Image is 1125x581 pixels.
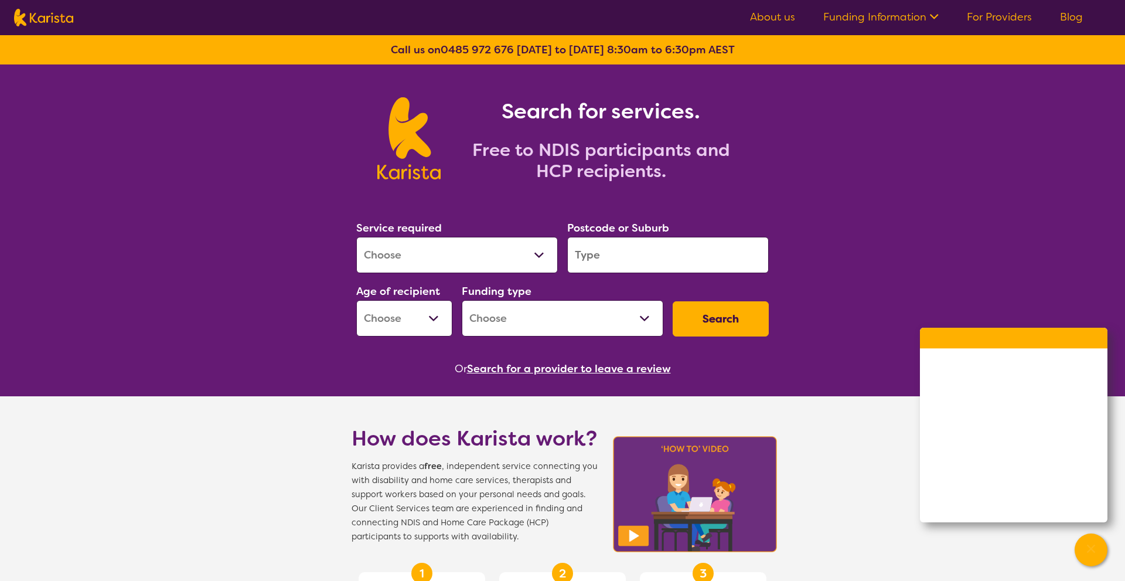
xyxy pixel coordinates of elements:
[356,284,440,298] label: Age of recipient
[934,339,1093,354] h2: Welcome to Karista!
[920,487,1107,522] a: Web link opens in a new tab.
[441,43,514,57] a: 0485 972 676
[391,43,735,57] b: Call us on [DATE] to [DATE] 8:30am to 6:30pm AEST
[455,360,467,378] span: Or
[567,237,769,273] input: Type
[920,328,1107,522] div: Channel Menu
[934,358,1093,368] p: How can we help you [DATE]?
[352,460,598,544] span: Karista provides a , independent service connecting you with disability and home care services, t...
[920,380,1107,522] ul: Choose channel
[673,301,769,337] button: Search
[14,9,73,26] img: Karista logo
[356,221,442,235] label: Service required
[377,97,440,179] img: Karista logo
[567,221,669,235] label: Postcode or Suburb
[424,461,442,472] b: free
[1075,534,1107,566] button: Channel Menu
[467,360,671,378] button: Search for a provider to leave a review
[967,424,1022,442] span: Live Chat
[609,433,780,556] img: Karista video
[750,10,795,24] a: About us
[455,140,748,182] h2: Free to NDIS participants and HCP recipients.
[823,10,939,24] a: Funding Information
[352,424,598,453] h1: How does Karista work?
[967,496,1026,514] span: WhatsApp
[967,460,1024,478] span: Facebook
[462,284,531,298] label: Funding type
[967,389,1011,406] span: Call us
[967,10,1032,24] a: For Providers
[455,97,748,125] h1: Search for services.
[1060,10,1083,24] a: Blog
